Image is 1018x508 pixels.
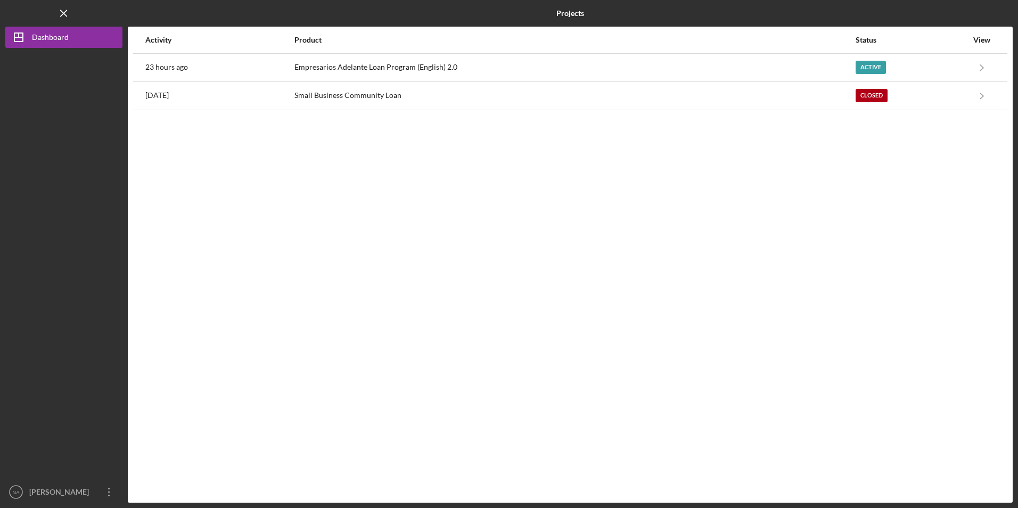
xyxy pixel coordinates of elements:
[294,54,854,81] div: Empresarios Adelante Loan Program (English) 2.0
[856,61,886,74] div: Active
[294,83,854,109] div: Small Business Community Loan
[556,9,584,18] b: Projects
[856,89,888,102] div: Closed
[5,27,122,48] button: Dashboard
[968,36,995,44] div: View
[145,36,293,44] div: Activity
[32,27,69,51] div: Dashboard
[5,481,122,503] button: NA[PERSON_NAME]
[27,481,96,505] div: [PERSON_NAME]
[294,36,854,44] div: Product
[145,63,188,71] time: 2025-09-29 21:49
[856,36,967,44] div: Status
[145,91,169,100] time: 2024-05-29 02:10
[12,489,20,495] text: NA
